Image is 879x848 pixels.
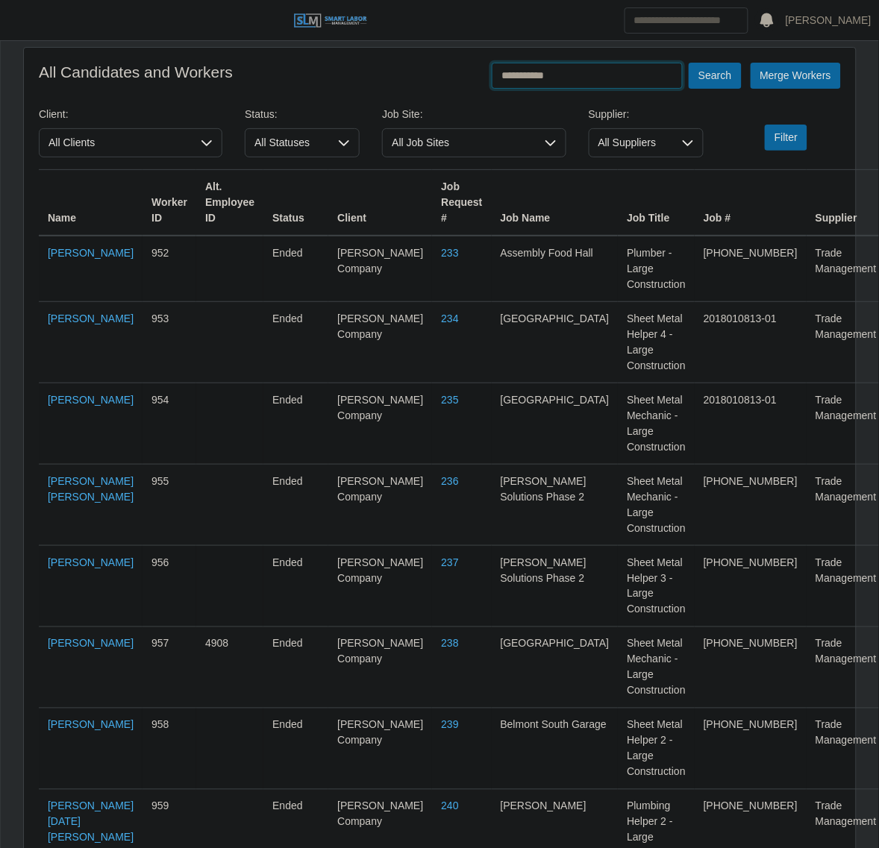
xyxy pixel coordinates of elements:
[492,465,619,546] td: [PERSON_NAME] Solutions Phase 2
[48,247,134,259] a: [PERSON_NAME]
[492,383,619,465] td: [GEOGRAPHIC_DATA]
[695,546,807,627] td: [PHONE_NUMBER]
[492,170,619,236] th: Job Name
[263,709,328,790] td: ended
[618,170,695,236] th: Job Title
[618,465,695,546] td: Sheet Metal Mechanic - Large Construction
[751,63,841,89] button: Merge Workers
[39,170,143,236] th: Name
[492,302,619,383] td: [GEOGRAPHIC_DATA]
[492,627,619,709] td: [GEOGRAPHIC_DATA]
[441,556,458,568] a: 237
[618,383,695,465] td: Sheet Metal Mechanic - Large Construction
[441,475,458,487] a: 236
[695,236,807,302] td: [PHONE_NUMBER]
[328,546,432,627] td: [PERSON_NAME] Company
[695,709,807,790] td: [PHONE_NUMBER]
[492,546,619,627] td: [PERSON_NAME] Solutions Phase 2
[263,170,328,236] th: Status
[618,627,695,709] td: Sheet Metal Mechanic - Large Construction
[245,129,329,157] span: All Statuses
[143,236,196,302] td: 952
[618,236,695,302] td: Plumber - Large Construction
[689,63,741,89] button: Search
[441,719,458,731] a: 239
[618,546,695,627] td: Sheet Metal Helper 3 - Large Construction
[40,129,192,157] span: All Clients
[695,465,807,546] td: [PHONE_NUMBER]
[328,236,432,302] td: [PERSON_NAME] Company
[695,302,807,383] td: 2018010813-01
[695,383,807,465] td: 2018010813-01
[618,302,695,383] td: Sheet Metal Helper 4 - Large Construction
[143,627,196,709] td: 957
[765,125,807,151] button: Filter
[293,13,368,29] img: SLM Logo
[48,719,134,731] a: [PERSON_NAME]
[441,312,458,324] a: 234
[143,170,196,236] th: Worker ID
[263,465,328,546] td: ended
[432,170,491,236] th: Job Request #
[492,236,619,302] td: Assembly Food Hall
[39,63,233,81] h4: All Candidates and Workers
[48,394,134,406] a: [PERSON_NAME]
[48,638,134,650] a: [PERSON_NAME]
[143,546,196,627] td: 956
[441,800,458,812] a: 240
[328,383,432,465] td: [PERSON_NAME] Company
[263,236,328,302] td: ended
[625,7,748,34] input: Search
[382,107,422,122] label: Job Site:
[263,546,328,627] td: ended
[263,302,328,383] td: ended
[48,475,134,503] a: [PERSON_NAME] [PERSON_NAME]
[143,383,196,465] td: 954
[263,383,328,465] td: ended
[48,312,134,324] a: [PERSON_NAME]
[695,170,807,236] th: Job #
[695,627,807,709] td: [PHONE_NUMBER]
[441,247,458,259] a: 233
[589,107,630,122] label: Supplier:
[328,302,432,383] td: [PERSON_NAME] Company
[328,465,432,546] td: [PERSON_NAME] Company
[328,709,432,790] td: [PERSON_NAME] Company
[48,556,134,568] a: [PERSON_NAME]
[786,13,872,28] a: [PERSON_NAME]
[196,627,263,709] td: 4908
[383,129,535,157] span: All Job Sites
[143,465,196,546] td: 955
[39,107,69,122] label: Client:
[492,709,619,790] td: Belmont South Garage
[245,107,278,122] label: Status:
[328,627,432,709] td: [PERSON_NAME] Company
[143,302,196,383] td: 953
[618,709,695,790] td: Sheet Metal Helper 2 - Large Construction
[441,394,458,406] a: 235
[328,170,432,236] th: Client
[143,709,196,790] td: 958
[263,627,328,709] td: ended
[441,638,458,650] a: 238
[196,170,263,236] th: Alt. Employee ID
[589,129,673,157] span: All Suppliers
